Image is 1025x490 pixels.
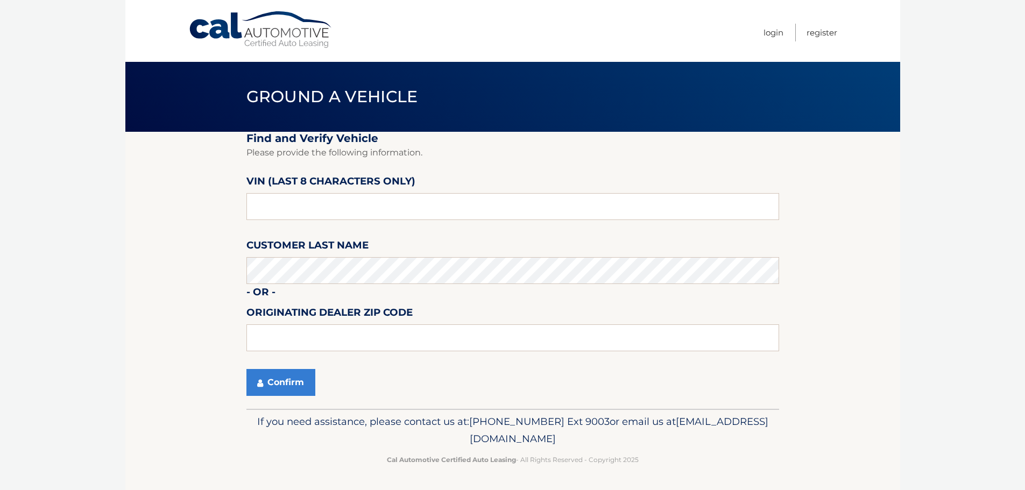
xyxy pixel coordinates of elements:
[807,24,837,41] a: Register
[253,413,772,448] p: If you need assistance, please contact us at: or email us at
[246,304,413,324] label: Originating Dealer Zip Code
[246,173,415,193] label: VIN (last 8 characters only)
[246,132,779,145] h2: Find and Verify Vehicle
[246,87,418,106] span: Ground a Vehicle
[246,369,315,396] button: Confirm
[246,145,779,160] p: Please provide the following information.
[764,24,783,41] a: Login
[387,456,516,464] strong: Cal Automotive Certified Auto Leasing
[253,454,772,465] p: - All Rights Reserved - Copyright 2025
[188,11,334,49] a: Cal Automotive
[246,237,369,257] label: Customer Last Name
[246,284,275,304] label: - or -
[469,415,610,428] span: [PHONE_NUMBER] Ext 9003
